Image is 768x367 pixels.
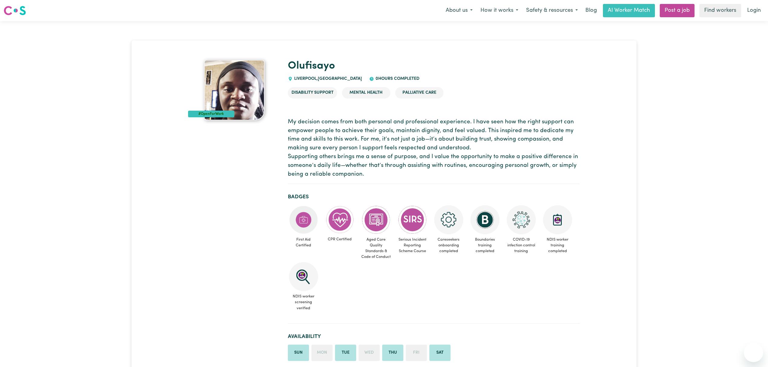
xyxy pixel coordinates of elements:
[188,111,234,117] div: #OpenForWork
[204,60,265,120] img: Olufisayo
[325,205,354,234] img: Care and support worker has completed CPR Certification
[442,4,477,17] button: About us
[342,87,390,99] li: Mental Health
[335,345,356,361] li: Available on Tuesday
[398,205,427,234] img: CS Academy: Serious Incident Reporting Scheme course completed
[362,205,391,234] img: CS Academy: Aged Care Quality Standards & Code of Conduct course completed
[582,4,600,17] a: Blog
[744,343,763,362] iframe: Button to launch messaging window, conversation in progress
[382,345,403,361] li: Available on Thursday
[288,194,580,200] h2: Badges
[4,5,26,16] img: Careseekers logo
[699,4,741,17] a: Find workers
[477,4,522,17] button: How it works
[288,87,337,99] li: Disability Support
[660,4,695,17] a: Post a job
[744,4,764,17] a: Login
[507,205,536,234] img: CS Academy: COVID-19 Infection Control Training course completed
[434,205,463,234] img: CS Academy: Careseekers Onboarding course completed
[288,234,319,251] span: First Aid Certified
[542,234,573,257] span: NDIS worker training completed
[288,61,335,71] a: Olufisayo
[293,76,362,81] span: LIVERPOOL , [GEOGRAPHIC_DATA]
[603,4,655,17] a: AI Worker Match
[397,234,428,257] span: Serious Incident Reporting Scheme Course
[433,234,464,257] span: Careseekers onboarding completed
[288,345,309,361] li: Available on Sunday
[311,345,333,361] li: Unavailable on Monday
[506,234,537,257] span: COVID-19 infection control training
[470,205,500,234] img: CS Academy: Boundaries in care and support work course completed
[359,345,380,361] li: Unavailable on Wednesday
[522,4,582,17] button: Safety & resources
[188,60,281,120] a: Olufisayo's profile picture'#OpenForWork
[289,205,318,234] img: Care and support worker has completed First Aid Certification
[374,76,419,81] span: 0 hours completed
[429,345,451,361] li: Available on Saturday
[406,345,427,361] li: Unavailable on Friday
[360,234,392,262] span: Aged Care Quality Standards & Code of Conduct
[288,333,580,340] h2: Availability
[288,118,580,179] p: My decision comes from both personal and professional experience. I have seen how the right suppo...
[324,234,356,245] span: CPR Certified
[395,87,444,99] li: Palliative care
[4,4,26,18] a: Careseekers logo
[288,291,319,313] span: NDIS worker screening verified
[469,234,501,257] span: Boundaries training completed
[543,205,572,234] img: CS Academy: Introduction to NDIS Worker Training course completed
[289,262,318,291] img: NDIS Worker Screening Verified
